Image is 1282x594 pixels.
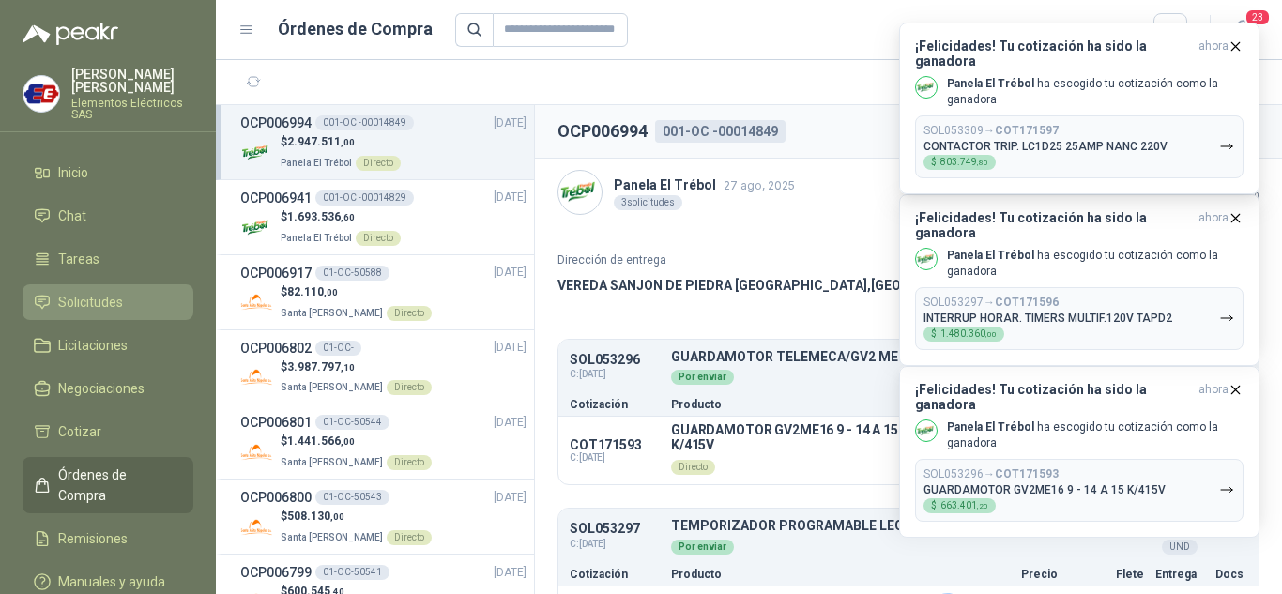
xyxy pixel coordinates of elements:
[58,571,165,592] span: Manuales y ayuda
[315,490,389,505] div: 01-OC-50543
[1069,569,1144,580] p: Flete
[287,360,355,373] span: 3.987.797
[315,415,389,430] div: 01-OC-50544
[387,530,432,545] div: Directo
[281,433,432,450] p: $
[240,263,312,283] h3: OCP006917
[281,358,432,376] p: $
[240,487,312,508] h3: OCP006800
[915,115,1244,178] button: SOL053309→COT171597CONTACTOR TRIP. LC1D25 25AMP NANC 220V$803.749,80
[557,118,648,145] h2: OCP006994
[58,528,128,549] span: Remisiones
[671,569,953,580] p: Producto
[315,341,361,356] div: 01-OC-
[240,263,527,322] a: OCP00691701-OC-50588[DATE] Company Logo$82.110,00Santa [PERSON_NAME]Directo
[356,156,401,171] div: Directo
[655,120,786,143] div: 001-OC -00014849
[281,382,383,392] span: Santa [PERSON_NAME]
[947,249,1034,262] b: Panela El Trébol
[494,339,527,357] span: [DATE]
[71,98,193,120] p: Elementos Eléctricos SAS
[494,489,527,507] span: [DATE]
[240,338,312,358] h3: OCP006802
[281,457,383,467] span: Santa [PERSON_NAME]
[281,508,432,525] p: $
[671,518,1144,535] p: TEMPORIZADOR PROGRAMABLE LEGRAN/TAP-D21
[923,124,1059,138] p: SOL053309 →
[287,135,355,148] span: 2.947.511
[1198,38,1229,69] span: ahora
[557,275,1003,296] p: VEREDA SANJON DE PIEDRA [GEOGRAPHIC_DATA] , [GEOGRAPHIC_DATA]
[1162,540,1198,555] div: UND
[281,158,352,168] span: Panela El Trébol
[570,399,660,410] p: Cotización
[923,483,1166,496] p: GUARDAMOTOR GV2ME16 9 - 14 A 15 K/415V
[570,353,660,367] p: SOL053296
[315,565,389,580] div: 01-OC-50541
[915,210,1191,240] h3: ¡Felicidades! Tu cotización ha sido la ganadora
[1226,13,1259,47] button: 23
[341,362,355,373] span: ,10
[58,421,101,442] span: Cotizar
[58,249,99,269] span: Tareas
[557,251,1043,269] p: Dirección de entrega
[916,77,937,98] img: Company Logo
[995,296,1059,309] b: COT171596
[315,190,414,206] div: 001-OC -00014829
[240,188,312,208] h3: OCP006941
[287,210,355,223] span: 1.693.536
[671,399,953,410] p: Producto
[278,16,433,42] h1: Órdenes de Compra
[915,459,1244,522] button: SOL053296→COT171593GUARDAMOTOR GV2ME16 9 - 14 A 15 K/415V$663.401,20
[940,501,988,510] span: 663.401
[240,113,527,172] a: OCP006994001-OC -00014849[DATE] Company Logo$2.947.511,00Panela El TrébolDirecto
[240,286,273,319] img: Company Logo
[315,266,389,281] div: 01-OC-50588
[240,188,527,247] a: OCP006941001-OC -00014829[DATE] Company Logo$1.693.536,60Panela El TrébolDirecto
[387,380,432,395] div: Directo
[899,366,1259,538] button: ¡Felicidades! Tu cotización ha sido la ganadoraahora Company LogoPanela El Trébol ha escogido tu ...
[923,498,996,513] div: $
[915,287,1244,350] button: SOL053297→COT171596INTERRUP HORAR. TIMERS MULTIF.120V TAPD2$1.480.360,00
[58,335,128,356] span: Licitaciones
[570,452,660,464] span: C: [DATE]
[614,175,795,195] p: Panela El Trébol
[899,23,1259,194] button: ¡Felicidades! Tu cotización ha sido la ganadoraahora Company LogoPanela El Trébol ha escogido tu ...
[940,329,997,339] span: 1.480.360
[671,540,734,555] div: Por enviar
[315,115,414,130] div: 001-OC -00014849
[947,420,1034,434] b: Panela El Trébol
[671,460,715,475] div: Directo
[940,158,988,167] span: 803.749
[964,569,1058,580] p: Precio
[281,233,352,243] span: Panela El Trébol
[570,367,660,382] span: C: [DATE]
[915,382,1191,412] h3: ¡Felicidades! Tu cotización ha sido la ganadora
[494,564,527,582] span: [DATE]
[58,206,86,226] span: Chat
[281,208,401,226] p: $
[240,412,527,471] a: OCP00680101-OC-50544[DATE] Company Logo$1.441.566,00Santa [PERSON_NAME]Directo
[240,211,273,244] img: Company Logo
[240,435,273,468] img: Company Logo
[1198,382,1229,412] span: ahora
[23,155,193,190] a: Inicio
[923,327,1004,342] div: $
[947,419,1244,451] p: ha escogido tu cotización como la ganadora
[240,562,312,583] h3: OCP006799
[916,249,937,269] img: Company Logo
[23,198,193,234] a: Chat
[58,162,88,183] span: Inicio
[23,76,59,112] img: Company Logo
[494,264,527,282] span: [DATE]
[281,133,401,151] p: $
[570,522,660,536] p: SOL053297
[387,306,432,321] div: Directo
[614,195,682,210] div: 3 solicitudes
[570,569,660,580] p: Cotización
[671,422,953,452] p: GUARDAMOTOR GV2ME16 9 - 14 A 15 K/415V
[915,38,1191,69] h3: ¡Felicidades! Tu cotización ha sido la ganadora
[977,502,988,510] span: ,20
[281,283,432,301] p: $
[724,178,795,192] span: 27 ago, 2025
